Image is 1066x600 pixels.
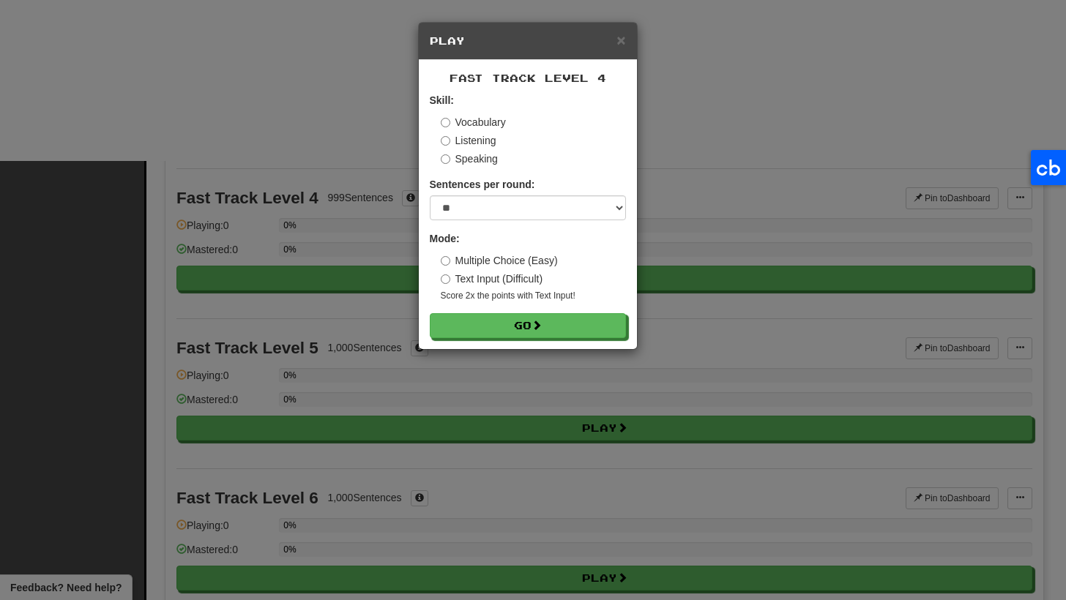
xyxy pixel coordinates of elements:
[450,72,606,84] span: Fast Track Level 4
[430,94,454,106] strong: Skill:
[616,31,625,48] span: ×
[430,177,535,192] label: Sentences per round:
[441,274,450,284] input: Text Input (Difficult)
[616,32,625,48] button: Close
[430,34,626,48] h5: Play
[441,271,543,286] label: Text Input (Difficult)
[430,313,626,338] button: Go
[441,256,450,266] input: Multiple Choice (Easy)
[441,253,558,268] label: Multiple Choice (Easy)
[441,118,450,127] input: Vocabulary
[441,115,506,130] label: Vocabulary
[441,133,496,148] label: Listening
[441,151,498,166] label: Speaking
[430,233,460,244] strong: Mode:
[441,290,626,302] small: Score 2x the points with Text Input !
[441,154,450,164] input: Speaking
[441,136,450,146] input: Listening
